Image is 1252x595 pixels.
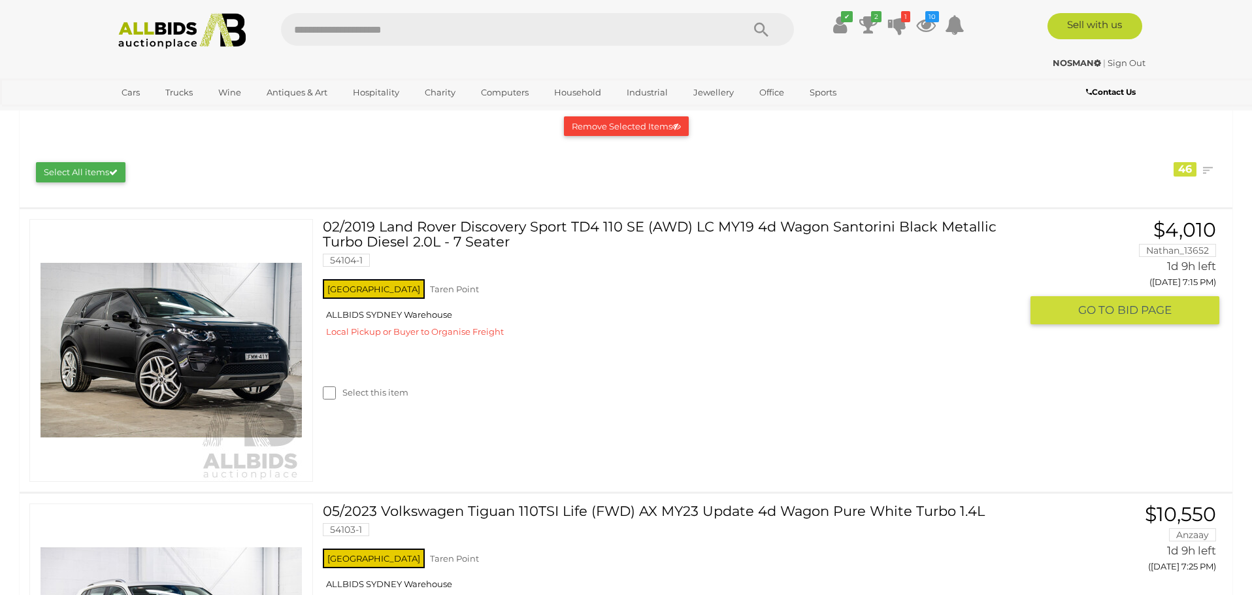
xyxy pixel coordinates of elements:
[36,162,125,182] button: Select All items
[1145,502,1216,526] span: $10,550
[1078,303,1117,318] span: GO TO
[416,82,464,103] a: Charity
[830,13,849,37] a: ✔
[344,82,408,103] a: Hospitality
[916,13,936,37] a: 10
[1030,296,1219,324] button: GO TOBID PAGE
[41,220,302,481] img: 54104-1a_ex.jpg
[1108,58,1145,68] a: Sign Out
[1053,58,1101,68] strong: NOSMAN
[1117,303,1172,318] span: BID PAGE
[925,11,939,22] i: 10
[111,13,253,49] img: Allbids.com.au
[1086,85,1139,99] a: Contact Us
[564,116,689,137] button: Remove Selected Items
[1040,219,1219,326] a: $4,010 Nathan_13652 1d 9h left ([DATE] 7:15 PM) GO TOBID PAGE
[1053,58,1103,68] a: NOSMAN
[1047,13,1142,39] a: Sell with us
[333,219,1021,277] a: 02/2019 Land Rover Discovery Sport TD4 110 SE (AWD) LC MY19 4d Wagon Santorini Black Metallic Tur...
[1086,87,1136,97] b: Contact Us
[887,13,907,37] a: 1
[1174,162,1196,177] div: 46
[751,82,793,103] a: Office
[1153,218,1216,242] span: $4,010
[258,82,336,103] a: Antiques & Art
[333,503,1021,546] a: 05/2023 Volkswagen Tiguan 110TSI Life (FWD) AX MY23 Update 4d Wagon Pure White Turbo 1.4L 54103-1
[210,82,250,103] a: Wine
[323,324,1021,339] div: Local Pickup or Buyer to Organise Freight
[113,82,148,103] a: Cars
[472,82,537,103] a: Computers
[801,82,845,103] a: Sports
[685,82,742,103] a: Jewellery
[859,13,878,37] a: 2
[1103,58,1106,68] span: |
[901,11,910,22] i: 1
[729,13,794,46] button: Search
[841,11,853,22] i: ✔
[871,11,881,22] i: 2
[546,82,610,103] a: Household
[323,386,408,399] label: Select this item
[113,103,223,125] a: [GEOGRAPHIC_DATA]
[618,82,676,103] a: Industrial
[1040,503,1219,579] a: $10,550 Anzaay 1d 9h left ([DATE] 7:25 PM)
[157,82,201,103] a: Trucks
